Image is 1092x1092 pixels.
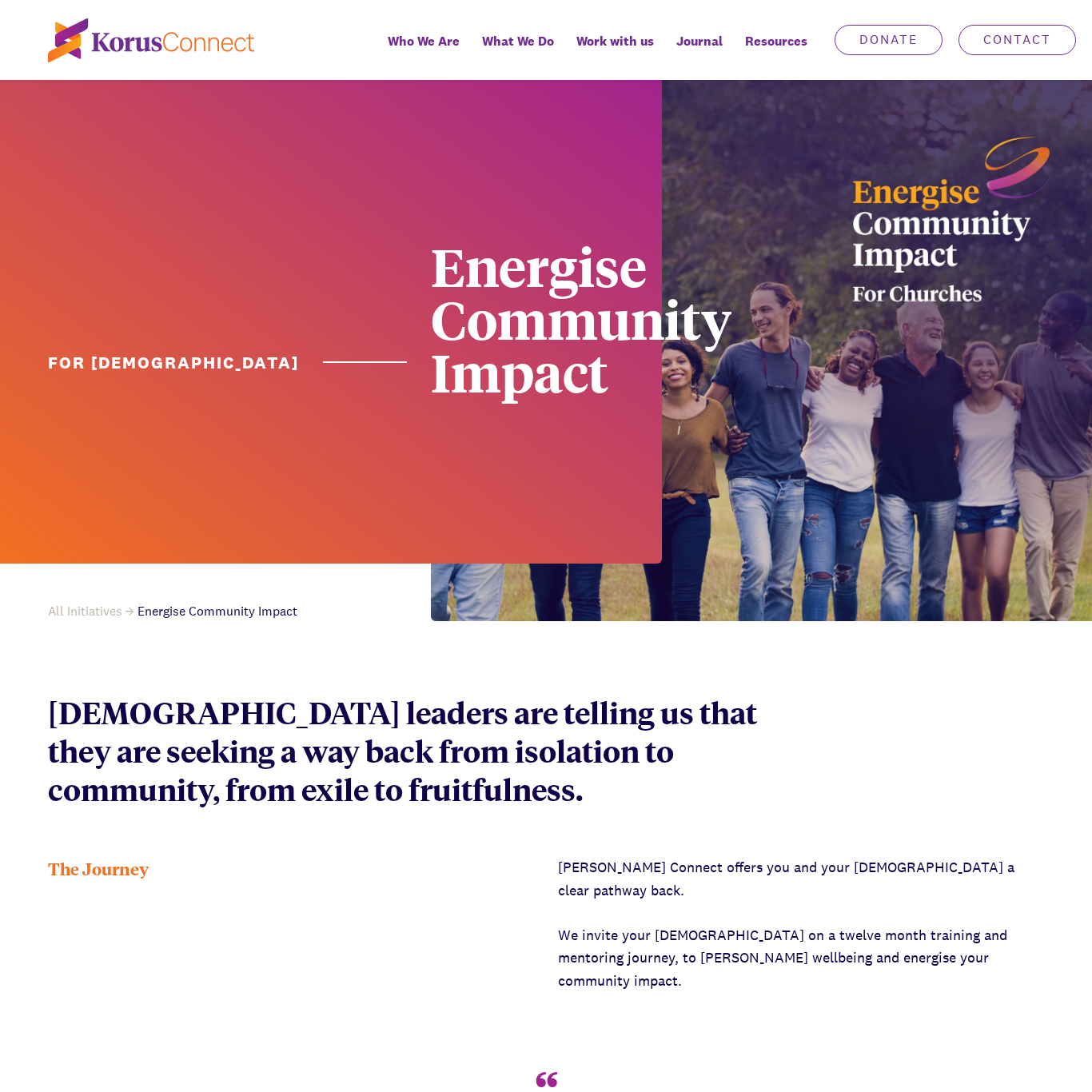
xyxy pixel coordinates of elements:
span: What We Do [482,30,554,53]
a: Work with us [565,22,665,80]
p: We invite your [DEMOGRAPHIC_DATA] on a twelve month training and mentoring journey, to [PERSON_NA... [558,924,1044,993]
img: korus-connect%2Fc5177985-88d5-491d-9cd7-4a1febad1357_logo.svg [48,18,254,62]
p: [DEMOGRAPHIC_DATA] leaders are telling us that they are seeking a way back from isolation to comm... [48,693,789,808]
a: Journal [665,22,734,80]
span: Work with us [576,30,654,53]
div: Energise Community Impact [431,240,917,398]
a: Contact [958,25,1076,55]
span: Energise Community Impact [137,603,297,620]
div: Resources [734,22,819,80]
a: What We Do [471,22,565,80]
p: [PERSON_NAME] Connect offers you and your [DEMOGRAPHIC_DATA] a clear pathway back. [558,856,1044,903]
div: The Journey [48,856,534,993]
span: Who We Are [388,30,460,53]
a: Who We Are [377,22,471,80]
h1: For [DEMOGRAPHIC_DATA] [48,351,407,374]
a: All Initiatives [48,603,137,620]
a: Donate [835,25,943,55]
span: Journal [676,30,723,53]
